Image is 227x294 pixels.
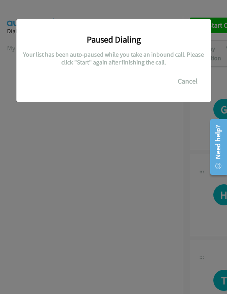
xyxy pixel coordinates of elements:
h3: Paused Dialing [22,34,205,45]
button: Cancel [170,73,205,89]
iframe: Resource Center [204,116,227,178]
h5: Your list has been auto-paused while you take an inbound call. Please click "Start" again after f... [22,51,205,66]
